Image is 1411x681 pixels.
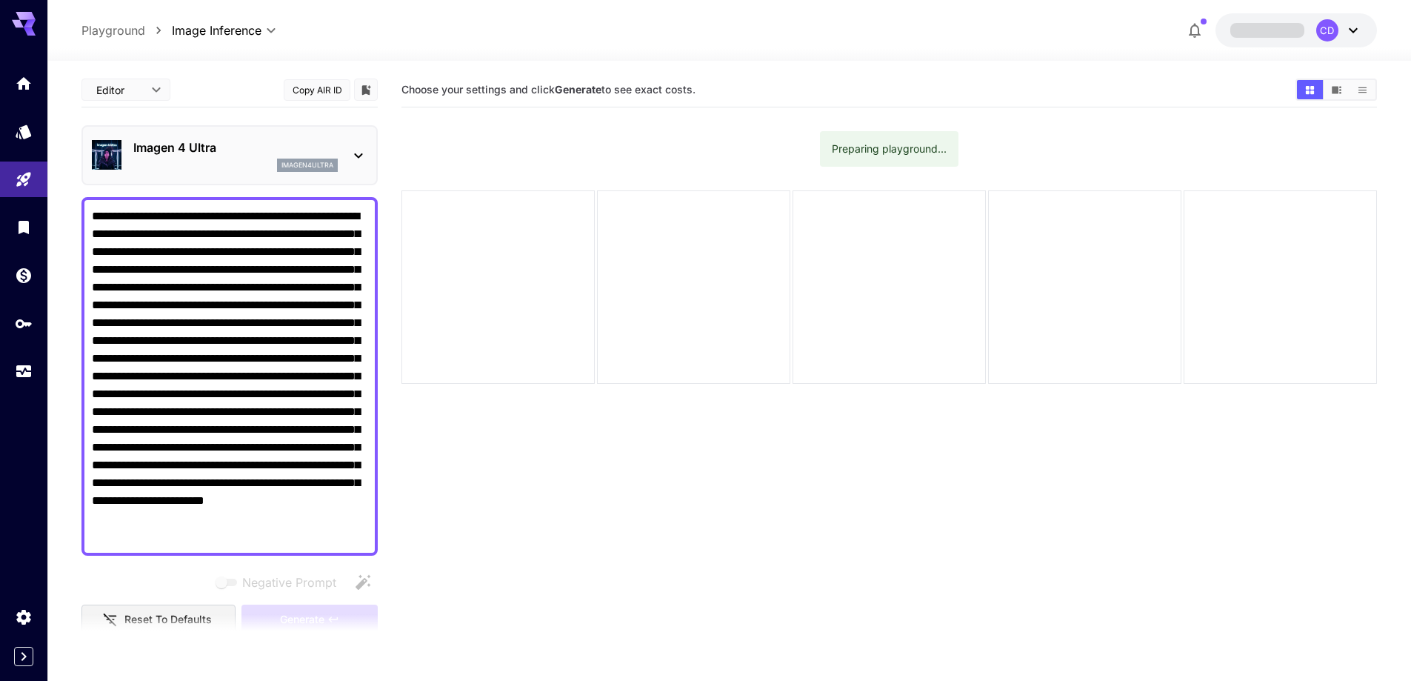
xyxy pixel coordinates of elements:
[1215,13,1377,47] button: CD
[81,21,145,39] a: Playground
[81,21,172,39] nav: breadcrumb
[14,647,33,666] button: Expand sidebar
[15,122,33,141] div: Models
[284,79,350,101] button: Copy AIR ID
[281,160,333,170] p: imagen4ultra
[15,170,33,189] div: Playground
[1350,80,1375,99] button: Show media in list view
[359,81,373,99] button: Add to library
[15,608,33,626] div: Settings
[1324,80,1350,99] button: Show media in video view
[242,574,336,591] span: Negative Prompt
[133,139,338,156] p: Imagen 4 Ultra
[15,314,33,333] div: API Keys
[81,605,236,635] button: Reset to defaults
[1316,19,1338,41] div: CD
[15,266,33,285] div: Wallet
[832,136,947,162] div: Preparing playground...
[96,82,142,98] span: Editor
[1295,79,1377,101] div: Show media in grid viewShow media in video viewShow media in list view
[555,83,601,96] b: Generate
[401,83,696,96] span: Choose your settings and click to see exact costs.
[213,573,348,591] span: Negative prompts are not compatible with the selected model.
[1297,80,1323,99] button: Show media in grid view
[15,362,33,381] div: Usage
[15,218,33,236] div: Library
[172,21,261,39] span: Image Inference
[92,133,367,178] div: Imagen 4 Ultraimagen4ultra
[15,74,33,93] div: Home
